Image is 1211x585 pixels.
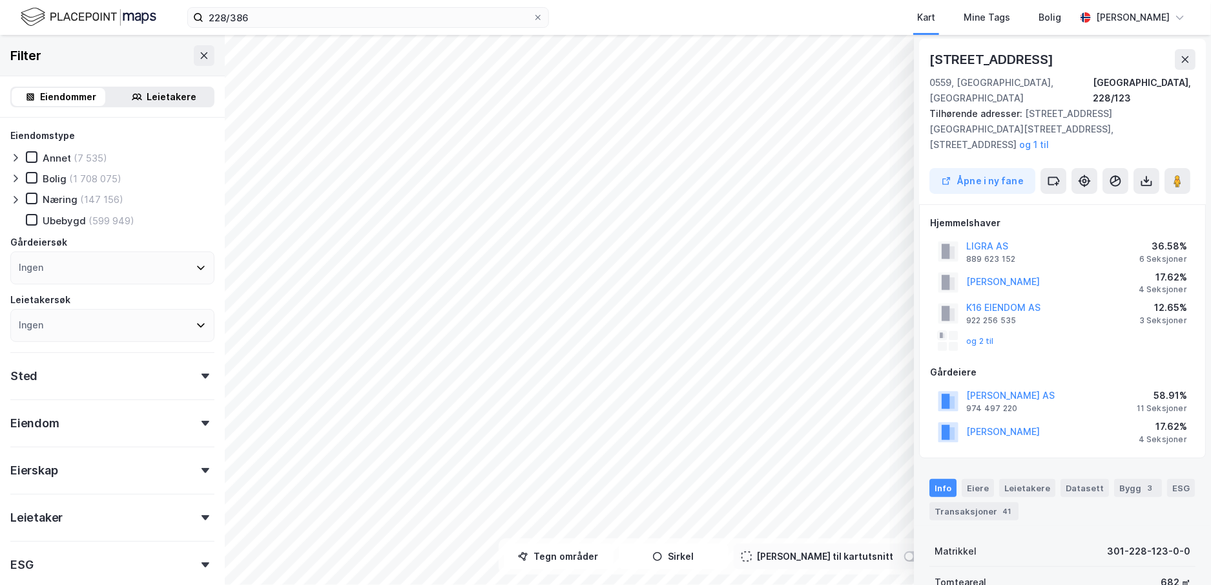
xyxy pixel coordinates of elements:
div: Eiendom [10,416,59,431]
iframe: Chat Widget [1146,523,1211,585]
div: Eiere [962,479,994,497]
div: 4 Seksjoner [1139,434,1187,445]
div: Eiendomstype [10,128,75,144]
div: Sted [10,368,37,384]
div: Mine Tags [964,10,1010,25]
div: 301-228-123-0-0 [1107,544,1190,559]
input: Søk på adresse, matrikkel, gårdeiere, leietakere eller personer [203,8,533,27]
div: 17.62% [1139,419,1187,434]
button: Åpne i ny fane [929,168,1035,194]
div: Eiendommer [41,89,97,105]
div: 17.62% [1139,270,1187,285]
div: Bolig [43,173,67,185]
div: [STREET_ADDRESS] [929,49,1056,70]
button: Sirkel [619,544,729,569]
div: 4 Seksjoner [1139,284,1187,295]
div: [PERSON_NAME] til kartutsnitt [757,549,894,564]
div: Transaksjoner [929,502,1019,520]
div: ESG [1167,479,1195,497]
div: [STREET_ADDRESS][GEOGRAPHIC_DATA][STREET_ADDRESS], [STREET_ADDRESS] [929,106,1185,153]
div: (147 156) [80,193,123,206]
div: Leietaker [10,510,63,526]
div: 0559, [GEOGRAPHIC_DATA], [GEOGRAPHIC_DATA] [929,75,1093,106]
div: (7 535) [74,152,107,164]
div: Ingen [19,317,43,333]
div: (1 708 075) [69,173,121,185]
div: Gårdeiersøk [10,235,67,250]
div: 41 [1000,505,1013,518]
div: Ubebygd [43,215,86,227]
span: Tilhørende adresser: [929,108,1025,119]
div: Matrikkel [935,544,977,559]
div: 889 623 152 [966,254,1015,264]
div: Eierskap [10,463,57,478]
div: 974 497 220 [966,403,1017,414]
img: logo.f888ab2527a4732fd821a326f86c7f29.svg [21,6,156,28]
div: Bygg [1114,479,1162,497]
div: Kart [917,10,935,25]
div: Info [929,479,957,497]
div: [PERSON_NAME] [1096,10,1170,25]
div: ESG [10,557,33,573]
div: Gårdeiere [930,365,1195,380]
div: 11 Seksjoner [1137,403,1187,414]
button: Tegn områder [504,544,614,569]
div: 58.91% [1137,388,1187,403]
div: Kontrollprogram for chat [1146,523,1211,585]
div: Annet [43,152,71,164]
div: 12.65% [1139,300,1187,315]
div: 6 Seksjoner [1139,254,1187,264]
div: Bolig [1039,10,1061,25]
div: 3 Seksjoner [1139,315,1187,326]
div: Næring [43,193,78,206]
div: Hjemmelshaver [930,215,1195,231]
div: (599 949) [88,215,134,227]
div: Filter [10,45,41,66]
div: Ingen [19,260,43,275]
div: 3 [1144,482,1157,495]
div: Leietakere [147,89,197,105]
div: Leietakersøk [10,292,70,308]
div: 922 256 535 [966,315,1016,326]
div: Datasett [1061,479,1109,497]
div: [GEOGRAPHIC_DATA], 228/123 [1093,75,1195,106]
div: 36.58% [1139,239,1187,254]
div: Leietakere [999,479,1055,497]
